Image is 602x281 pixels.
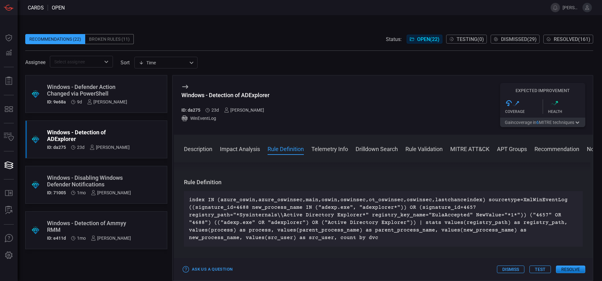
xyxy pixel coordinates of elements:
[52,58,101,66] input: Select assignee
[91,190,131,195] div: [PERSON_NAME]
[47,84,127,97] div: Windows - Defender Action Changed via PowerShell
[211,108,219,113] span: Aug 10, 2025 9:09 AM
[500,118,585,127] button: Gaincoverage in6MITRE techniques
[181,115,269,121] div: WinEventLog
[139,60,187,66] div: Time
[25,59,45,65] span: Assignee
[268,145,304,152] button: Rule Definition
[25,34,85,44] div: Recommendations (22)
[181,92,269,98] div: Windows - Detection of ADExplorer
[534,145,579,152] button: Recommendation
[1,248,16,263] button: Preferences
[87,99,127,104] div: [PERSON_NAME]
[181,265,234,274] button: Ask Us a Question
[491,35,540,44] button: Dismissed(29)
[47,129,130,142] div: Windows - Detection of ADExplorer
[450,145,489,152] button: MITRE ATT&CK
[1,45,16,61] button: Detections
[184,179,583,186] h3: Rule Definition
[587,145,602,152] button: Notes
[356,145,398,152] button: Drilldown Search
[47,190,66,195] h5: ID: 71005
[77,236,86,241] span: Jul 27, 2025 10:12 AM
[47,236,66,241] h5: ID: e411d
[47,145,66,150] h5: ID: da275
[446,35,487,44] button: Testing(0)
[47,220,131,233] div: Windows - Detection of Ammyy RMM
[1,186,16,201] button: Rule Catalog
[1,102,16,117] button: MITRE - Detection Posture
[417,36,440,42] span: Open ( 22 )
[220,145,260,152] button: Impact Analysis
[77,99,82,104] span: Aug 24, 2025 8:50 AM
[90,145,130,150] div: [PERSON_NAME]
[554,36,590,42] span: Resolved ( 161 )
[1,231,16,246] button: Ask Us A Question
[77,190,86,195] span: Aug 03, 2025 11:41 AM
[1,203,16,218] button: ALERT ANALYSIS
[543,35,593,44] button: Resolved(161)
[85,34,134,44] div: Broken Rules (11)
[121,60,130,66] label: sort
[1,30,16,45] button: Dashboard
[102,57,111,66] button: Open
[548,109,586,114] div: Health
[311,145,348,152] button: Telemetry Info
[505,109,543,114] div: Coverage
[1,73,16,89] button: Reports
[77,145,85,150] span: Aug 10, 2025 9:09 AM
[497,145,527,152] button: APT Groups
[28,5,44,11] span: Cards
[224,108,264,113] div: [PERSON_NAME]
[536,120,539,125] span: 6
[47,174,131,188] div: Windows - Disabling Windows Defender Notifications
[1,158,16,173] button: Cards
[405,145,443,152] button: Rule Validation
[91,236,131,241] div: [PERSON_NAME]
[529,266,551,273] button: Test
[386,36,402,42] span: Status:
[1,130,16,145] button: Inventory
[184,145,212,152] button: Description
[556,266,585,273] button: Resolve
[457,36,484,42] span: Testing ( 0 )
[563,5,580,10] span: [PERSON_NAME].[PERSON_NAME]
[47,99,66,104] h5: ID: 9e68a
[500,88,585,93] h5: Expected Improvement
[501,36,537,42] span: Dismissed ( 29 )
[189,196,578,242] p: index IN (azure_oswin,azure_oswinsec,main,oswin,oswinsec,ot_oswinsec,oswinsec,lastchanceindex) so...
[52,5,65,11] span: open
[497,266,524,273] button: Dismiss
[181,108,200,113] h5: ID: da275
[407,35,442,44] button: Open(22)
